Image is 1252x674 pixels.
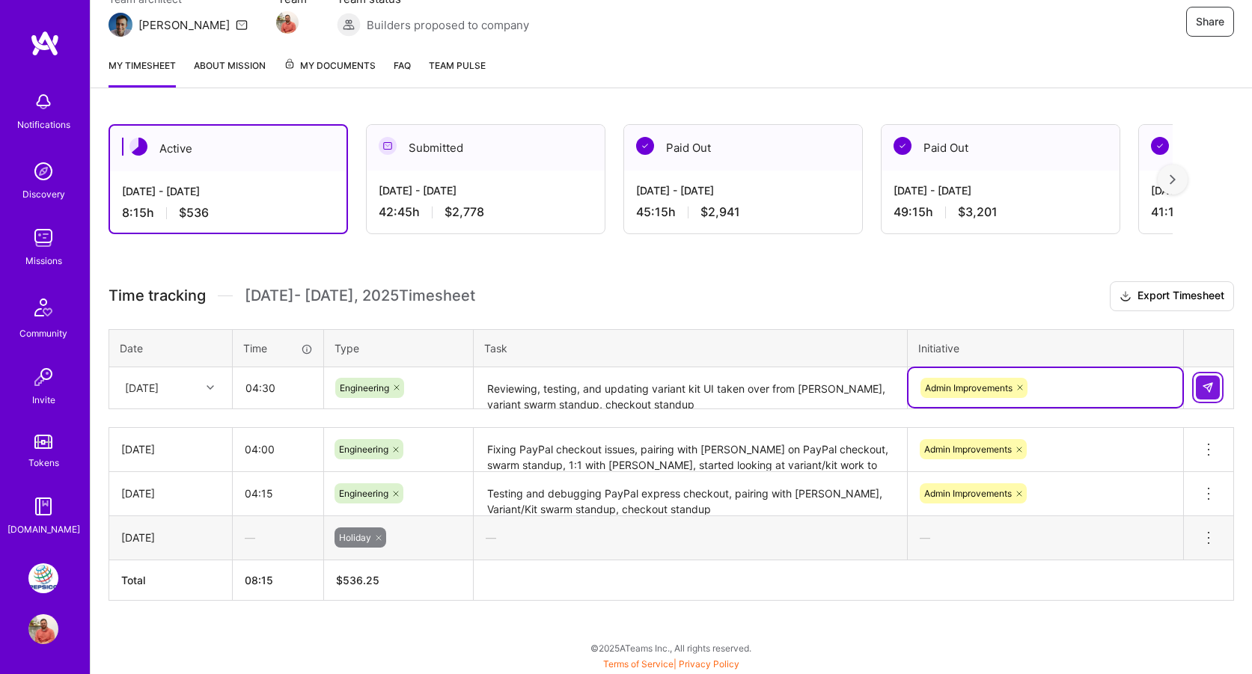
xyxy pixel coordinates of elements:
[121,530,220,545] div: [DATE]
[908,518,1183,557] div: —
[28,223,58,253] img: teamwork
[475,474,906,515] textarea: Testing and debugging PayPal express checkout, pairing with [PERSON_NAME], Variant/Kit swarm stan...
[278,10,297,35] a: Team Member Avatar
[324,329,474,367] th: Type
[236,19,248,31] i: icon Mail
[474,518,907,557] div: —
[700,204,740,220] span: $2,941
[394,58,411,88] a: FAQ
[339,444,388,455] span: Engineering
[7,521,80,537] div: [DOMAIN_NAME]
[34,435,52,449] img: tokens
[475,429,906,471] textarea: Fixing PayPal checkout issues, pairing with [PERSON_NAME] on PayPal checkout, swarm standup, 1:1 ...
[429,60,486,71] span: Team Pulse
[121,485,220,501] div: [DATE]
[109,58,176,88] a: My timesheet
[121,441,220,457] div: [DATE]
[207,384,214,391] i: icon Chevron
[28,614,58,644] img: User Avatar
[894,204,1108,220] div: 49:15 h
[894,183,1108,198] div: [DATE] - [DATE]
[474,329,908,367] th: Task
[429,58,486,88] a: Team Pulse
[28,362,58,392] img: Invite
[924,488,1012,499] span: Admin Improvements
[25,289,61,325] img: Community
[109,560,233,600] th: Total
[339,488,388,499] span: Engineering
[679,658,739,670] a: Privacy Policy
[109,287,206,305] span: Time tracking
[379,183,593,198] div: [DATE] - [DATE]
[276,11,299,34] img: Team Member Avatar
[379,204,593,220] div: 42:45 h
[636,204,850,220] div: 45:15 h
[1196,14,1224,29] span: Share
[28,491,58,521] img: guide book
[30,30,60,57] img: logo
[924,444,1012,455] span: Admin Improvements
[90,629,1252,667] div: © 2025 ATeams Inc., All rights reserved.
[475,369,906,408] textarea: Reviewing, testing, and updating variant kit UI taken over from [PERSON_NAME], variant swarm stan...
[25,563,62,593] a: PepsiCo: eCommerce Elixir Development
[129,138,147,156] img: Active
[233,368,323,408] input: HH:MM
[1170,174,1176,185] img: right
[284,58,376,74] span: My Documents
[109,329,233,367] th: Date
[245,287,475,305] span: [DATE] - [DATE] , 2025 Timesheet
[28,563,58,593] img: PepsiCo: eCommerce Elixir Development
[367,125,605,171] div: Submitted
[339,532,371,543] span: Holiday
[233,429,323,469] input: HH:MM
[32,392,55,408] div: Invite
[603,658,674,670] a: Terms of Service
[367,17,529,33] span: Builders proposed to company
[233,474,323,513] input: HH:MM
[1196,376,1221,399] div: null
[337,13,361,37] img: Builders proposed to company
[122,183,335,199] div: [DATE] - [DATE]
[1120,289,1132,304] i: icon Download
[109,13,132,37] img: Team Architect
[445,204,484,220] span: $2,778
[19,325,67,341] div: Community
[110,126,346,171] div: Active
[1151,137,1169,155] img: Paid Out
[17,117,70,132] div: Notifications
[894,137,911,155] img: Paid Out
[336,574,379,586] span: $ 536.25
[28,455,59,471] div: Tokens
[1186,7,1234,37] button: Share
[340,382,389,393] span: Engineering
[624,125,862,171] div: Paid Out
[284,58,376,88] a: My Documents
[603,658,739,670] span: |
[636,183,850,198] div: [DATE] - [DATE]
[958,204,998,220] span: $3,201
[122,205,335,221] div: 8:15 h
[233,560,324,600] th: 08:15
[636,137,654,155] img: Paid Out
[28,156,58,186] img: discovery
[243,340,313,356] div: Time
[925,382,1013,393] span: Admin Improvements
[1110,281,1234,311] button: Export Timesheet
[1202,382,1214,393] img: Submit
[379,137,397,155] img: Submitted
[25,253,62,269] div: Missions
[28,87,58,117] img: bell
[882,125,1120,171] div: Paid Out
[125,380,159,396] div: [DATE]
[25,614,62,644] a: User Avatar
[179,205,209,221] span: $536
[138,17,230,33] div: [PERSON_NAME]
[22,186,65,202] div: Discovery
[918,340,1173,356] div: Initiative
[194,58,266,88] a: About Mission
[233,518,323,557] div: —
